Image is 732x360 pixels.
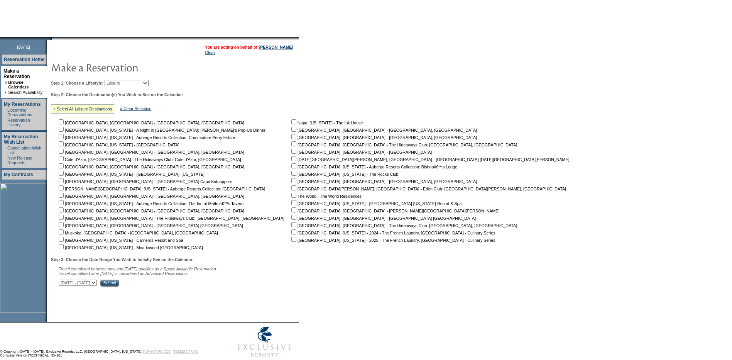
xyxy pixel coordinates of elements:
[290,172,398,177] nobr: [GEOGRAPHIC_DATA], [US_STATE] - The Rocks Club
[51,257,194,262] b: Step 3: Choose the Date Range You Wish to Initially See on the Calendar:
[8,90,42,95] a: Search Availability
[7,108,32,117] a: Upcoming Reservations
[5,108,7,117] td: ·
[57,179,232,184] nobr: [GEOGRAPHIC_DATA], [GEOGRAPHIC_DATA] - [GEOGRAPHIC_DATA] Cape Kidnappers
[57,223,243,228] nobr: [GEOGRAPHIC_DATA], [GEOGRAPHIC_DATA] - [GEOGRAPHIC_DATA] [GEOGRAPHIC_DATA]
[205,45,293,49] span: You are acting on behalf of:
[52,37,53,40] img: blank.gif
[57,194,244,199] nobr: [GEOGRAPHIC_DATA], [GEOGRAPHIC_DATA] - [GEOGRAPHIC_DATA], [GEOGRAPHIC_DATA]
[57,172,205,177] nobr: [GEOGRAPHIC_DATA], [US_STATE] - [GEOGRAPHIC_DATA], [US_STATE]
[4,172,33,177] a: My Contracts
[57,165,244,169] nobr: [GEOGRAPHIC_DATA], [GEOGRAPHIC_DATA] - [GEOGRAPHIC_DATA], [GEOGRAPHIC_DATA]
[57,150,244,155] nobr: [GEOGRAPHIC_DATA], [GEOGRAPHIC_DATA] - [GEOGRAPHIC_DATA], [GEOGRAPHIC_DATA]
[259,45,293,49] a: [PERSON_NAME]
[290,216,476,221] nobr: [GEOGRAPHIC_DATA], [GEOGRAPHIC_DATA] - [GEOGRAPHIC_DATA] [GEOGRAPHIC_DATA]
[51,92,183,97] b: Step 2: Choose the Destination(s) You Wish to See on the Calendar:
[5,80,7,85] b: »
[17,45,30,49] span: [DATE]
[290,121,363,125] nobr: Napa, [US_STATE] - The Ink House
[57,121,244,125] nobr: [GEOGRAPHIC_DATA], [GEOGRAPHIC_DATA] - [GEOGRAPHIC_DATA], [GEOGRAPHIC_DATA]
[7,146,41,155] a: Cancellation Wish List
[57,201,243,206] nobr: [GEOGRAPHIC_DATA], [US_STATE] - Auberge Resorts Collection: The Inn at Matteiâ€™s Tavern
[5,156,7,165] td: ·
[57,187,265,191] nobr: [PERSON_NAME][GEOGRAPHIC_DATA], [US_STATE] - Auberge Resorts Collection: [GEOGRAPHIC_DATA]
[100,280,119,287] input: Submit
[59,271,188,276] nobr: Travel completed after [DATE] is considered an Advanced Reservation.
[290,201,462,206] nobr: [GEOGRAPHIC_DATA], [US_STATE] - [GEOGRAPHIC_DATA] [US_STATE] Resort & Spa
[290,187,566,191] nobr: [GEOGRAPHIC_DATA][PERSON_NAME], [GEOGRAPHIC_DATA] - Eden Club: [GEOGRAPHIC_DATA][PERSON_NAME], [G...
[59,267,217,271] span: Travel completed between now and [DATE] qualifies as a Space Available Reservation.
[5,118,7,127] td: ·
[174,350,198,353] a: TERMS OF USE
[57,231,218,235] nobr: Muskoka, [GEOGRAPHIC_DATA] - [GEOGRAPHIC_DATA], [GEOGRAPHIC_DATA]
[7,156,32,165] a: New Release Requests
[53,107,112,111] a: » Select All Leisure Destinations
[120,106,151,111] a: » Clear Selection
[51,59,205,75] img: pgTtlMakeReservation.gif
[3,68,30,79] a: Make a Reservation
[4,134,38,145] a: My Reservation Wish List
[4,102,41,107] a: My Reservations
[57,143,179,147] nobr: [GEOGRAPHIC_DATA], [US_STATE] - [GEOGRAPHIC_DATA]
[57,245,203,250] nobr: [GEOGRAPHIC_DATA], [US_STATE] - Meadowood [GEOGRAPHIC_DATA]
[51,81,103,85] b: Step 1: Choose a Lifestyle:
[57,157,241,162] nobr: Cote d'Azur, [GEOGRAPHIC_DATA] - The Hideaways Club: Cote d'Azur, [GEOGRAPHIC_DATA]
[57,209,244,213] nobr: [GEOGRAPHIC_DATA], [GEOGRAPHIC_DATA] - [GEOGRAPHIC_DATA], [GEOGRAPHIC_DATA]
[205,50,215,55] a: Clear
[290,238,495,243] nobr: [GEOGRAPHIC_DATA], [US_STATE] - 2025 - The French Laundry, [GEOGRAPHIC_DATA] - Culinary Series
[57,128,265,132] nobr: [GEOGRAPHIC_DATA], [US_STATE] - A Night In [GEOGRAPHIC_DATA]: [PERSON_NAME]'s Pop-Up Dinner
[290,143,517,147] nobr: [GEOGRAPHIC_DATA], [GEOGRAPHIC_DATA] - The Hideaways Club: [GEOGRAPHIC_DATA], [GEOGRAPHIC_DATA]
[290,223,517,228] nobr: [GEOGRAPHIC_DATA], [GEOGRAPHIC_DATA] - The Hideaways Club: [GEOGRAPHIC_DATA], [GEOGRAPHIC_DATA]
[57,238,183,243] nobr: [GEOGRAPHIC_DATA], [US_STATE] - Carneros Resort and Spa
[290,209,499,213] nobr: [GEOGRAPHIC_DATA], [GEOGRAPHIC_DATA] - [PERSON_NAME][GEOGRAPHIC_DATA][PERSON_NAME]
[290,150,432,155] nobr: [GEOGRAPHIC_DATA], [GEOGRAPHIC_DATA] - [GEOGRAPHIC_DATA]
[290,157,569,162] nobr: [DATE][GEOGRAPHIC_DATA][PERSON_NAME], [GEOGRAPHIC_DATA] - [GEOGRAPHIC_DATA] [DATE][GEOGRAPHIC_DAT...
[5,146,7,155] td: ·
[57,135,235,140] nobr: [GEOGRAPHIC_DATA], [US_STATE] - Auberge Resorts Collection: Commodore Perry Estate
[7,118,30,127] a: Reservation History
[142,350,171,353] a: PRIVACY POLICY
[49,37,52,40] img: promoShadowLeftCorner.gif
[290,165,457,169] nobr: [GEOGRAPHIC_DATA], [US_STATE] - Auberge Resorts Collection: Bishopâ€™s Lodge
[57,216,284,221] nobr: [GEOGRAPHIC_DATA], [GEOGRAPHIC_DATA] - The Hideaways Club: [GEOGRAPHIC_DATA], [GEOGRAPHIC_DATA]
[290,194,362,199] nobr: The World - The World Residences
[8,80,29,89] a: Browse Calendars
[5,90,7,95] td: ·
[290,179,477,184] nobr: [GEOGRAPHIC_DATA], [GEOGRAPHIC_DATA] - [GEOGRAPHIC_DATA], [GEOGRAPHIC_DATA]
[4,57,44,62] a: Reservation Home
[290,231,495,235] nobr: [GEOGRAPHIC_DATA], [US_STATE] - 2024 - The French Laundry, [GEOGRAPHIC_DATA] - Culinary Series
[290,135,477,140] nobr: [GEOGRAPHIC_DATA], [GEOGRAPHIC_DATA] - [GEOGRAPHIC_DATA], [GEOGRAPHIC_DATA]
[290,128,477,132] nobr: [GEOGRAPHIC_DATA], [GEOGRAPHIC_DATA] - [GEOGRAPHIC_DATA], [GEOGRAPHIC_DATA]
